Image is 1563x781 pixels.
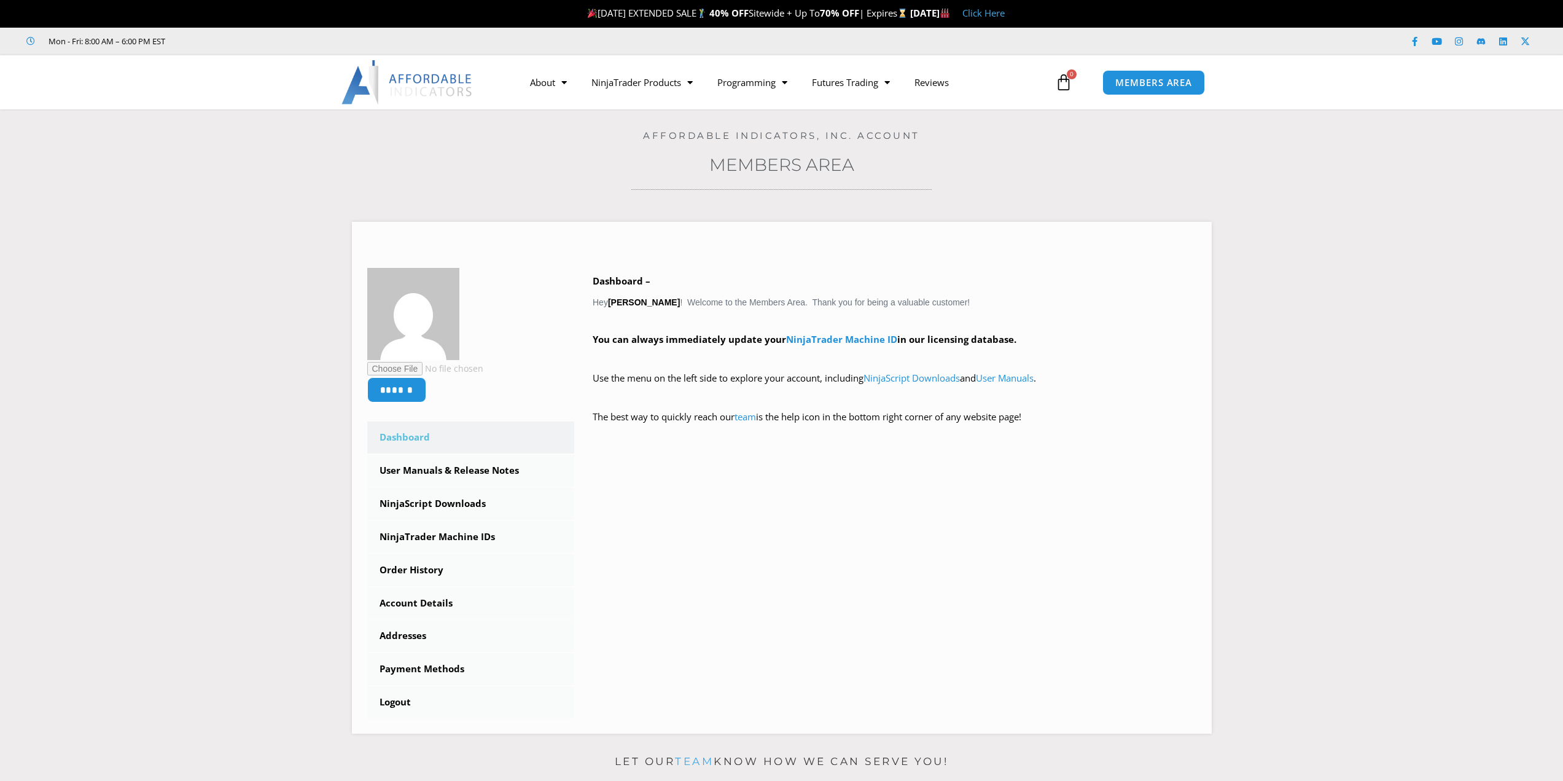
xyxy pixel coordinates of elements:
a: NinjaScript Downloads [863,372,960,384]
span: Mon - Fri: 8:00 AM – 6:00 PM EST [45,34,165,49]
a: MEMBERS AREA [1102,70,1205,95]
a: NinjaTrader Machine ID [786,333,897,345]
div: Hey ! Welcome to the Members Area. Thank you for being a valuable customer! [593,273,1196,443]
a: NinjaScript Downloads [367,488,575,520]
strong: You can always immediately update your in our licensing database. [593,333,1016,345]
a: NinjaTrader Machine IDs [367,521,575,553]
a: Account Details [367,587,575,619]
a: Reviews [902,68,961,96]
p: Let our know how we can serve you! [352,752,1212,772]
span: [DATE] EXTENDED SALE Sitewide + Up To | Expires [585,7,910,19]
img: f5d02f681ed276882d606eef2e6d71d0f5e03db29c1cb53756a171ac2d4d0901 [367,268,459,360]
a: User Manuals & Release Notes [367,455,575,487]
img: 🏌️‍♂️ [697,9,706,18]
img: 🎉 [588,9,597,18]
strong: [PERSON_NAME] [608,297,680,307]
b: Dashboard – [593,275,650,287]
a: Programming [705,68,800,96]
a: About [518,68,579,96]
img: LogoAI | Affordable Indicators – NinjaTrader [341,60,474,104]
nav: Menu [518,68,1052,96]
a: User Manuals [976,372,1034,384]
nav: Account pages [367,422,575,718]
a: Order History [367,554,575,586]
a: Members Area [709,154,854,175]
p: The best way to quickly reach our is the help icon in the bottom right corner of any website page! [593,409,1196,443]
strong: 70% OFF [820,7,859,19]
img: 🏭 [940,9,949,18]
span: MEMBERS AREA [1115,78,1192,87]
p: Use the menu on the left side to explore your account, including and . [593,370,1196,404]
a: Addresses [367,620,575,652]
img: ⌛ [898,9,907,18]
a: Payment Methods [367,653,575,685]
a: Click Here [962,7,1005,19]
a: Futures Trading [800,68,902,96]
span: 0 [1067,69,1077,79]
a: Affordable Indicators, Inc. Account [643,130,920,141]
a: 0 [1037,65,1091,100]
a: team [735,410,756,423]
a: team [675,755,714,767]
iframe: Customer reviews powered by Trustpilot [182,35,367,47]
a: Logout [367,686,575,718]
strong: [DATE] [910,7,950,19]
strong: 40% OFF [709,7,749,19]
a: Dashboard [367,422,575,453]
a: NinjaTrader Products [579,68,705,96]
